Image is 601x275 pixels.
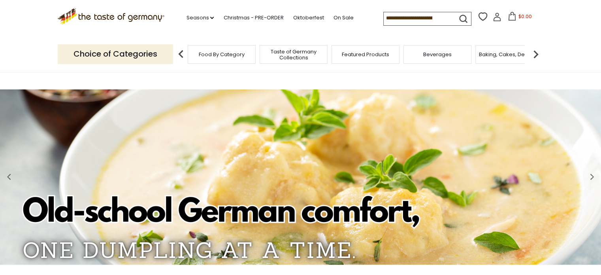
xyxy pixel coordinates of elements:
[173,46,189,62] img: previous arrow
[528,46,544,62] img: next arrow
[503,12,537,24] button: $0.00
[333,13,353,22] a: On Sale
[293,13,324,22] a: Oktoberfest
[199,51,245,57] a: Food By Category
[423,51,452,57] a: Beverages
[223,13,283,22] a: Christmas - PRE-ORDER
[479,51,540,57] a: Baking, Cakes, Desserts
[58,44,173,64] p: Choice of Categories
[518,13,531,20] span: $0.00
[342,51,389,57] a: Featured Products
[262,49,325,61] a: Taste of Germany Collections
[186,13,214,22] a: Seasons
